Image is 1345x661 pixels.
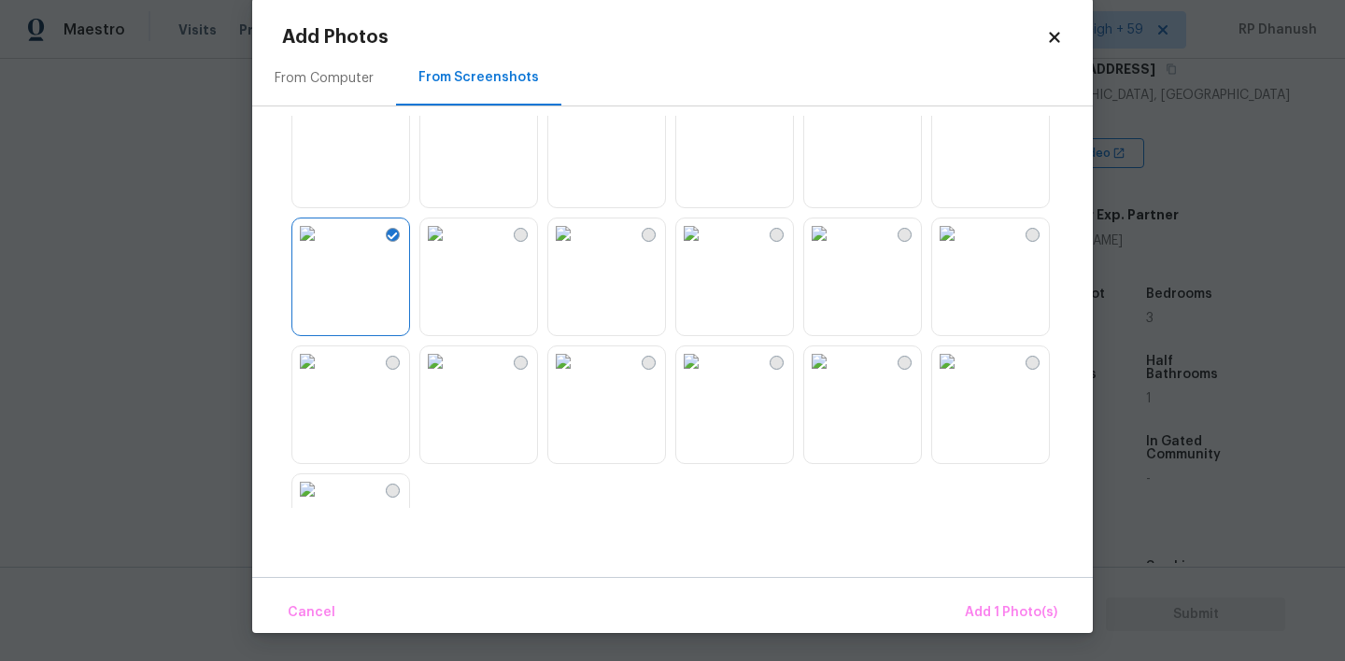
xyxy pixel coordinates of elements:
button: Cancel [280,593,343,633]
h2: Add Photos [282,28,1046,47]
div: From Computer [275,69,374,88]
div: From Screenshots [418,68,539,87]
button: Add 1 Photo(s) [957,593,1065,633]
img: Screenshot Selected Check Icon [388,232,398,240]
span: Add 1 Photo(s) [965,601,1057,625]
span: Cancel [288,601,335,625]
